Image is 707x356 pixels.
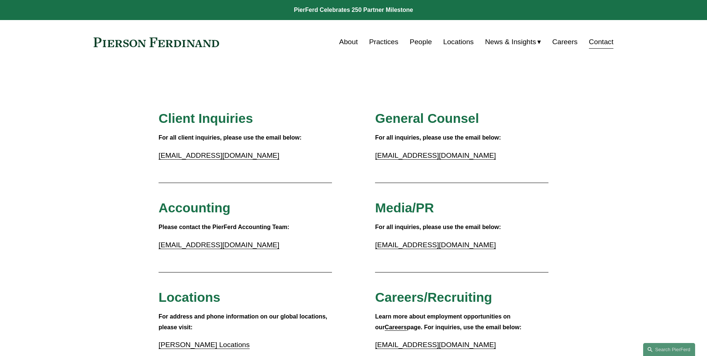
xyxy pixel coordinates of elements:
a: [EMAIL_ADDRESS][DOMAIN_NAME] [375,241,496,249]
span: Client Inquiries [159,111,253,125]
a: Locations [443,35,474,49]
strong: Please contact the PierFerd Accounting Team: [159,224,289,230]
a: Careers [385,324,407,330]
span: Careers/Recruiting [375,290,492,304]
span: Accounting [159,200,231,215]
strong: For address and phone information on our global locations, please visit: [159,313,329,330]
a: [PERSON_NAME] Locations [159,341,250,349]
a: [EMAIL_ADDRESS][DOMAIN_NAME] [159,241,279,249]
a: Practices [369,35,398,49]
a: folder dropdown [485,35,541,49]
strong: For all inquiries, please use the email below: [375,224,501,230]
a: Contact [589,35,613,49]
a: Careers [552,35,577,49]
strong: For all client inquiries, please use the email below: [159,134,302,141]
a: [EMAIL_ADDRESS][DOMAIN_NAME] [375,341,496,349]
span: Locations [159,290,220,304]
a: About [339,35,358,49]
strong: Learn more about employment opportunities on our [375,313,512,330]
a: Search this site [643,343,695,356]
a: [EMAIL_ADDRESS][DOMAIN_NAME] [159,151,279,159]
a: [EMAIL_ADDRESS][DOMAIN_NAME] [375,151,496,159]
strong: page. For inquiries, use the email below: [407,324,522,330]
span: Media/PR [375,200,434,215]
span: General Counsel [375,111,479,125]
a: People [410,35,432,49]
strong: For all inquiries, please use the email below: [375,134,501,141]
span: News & Insights [485,36,536,49]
